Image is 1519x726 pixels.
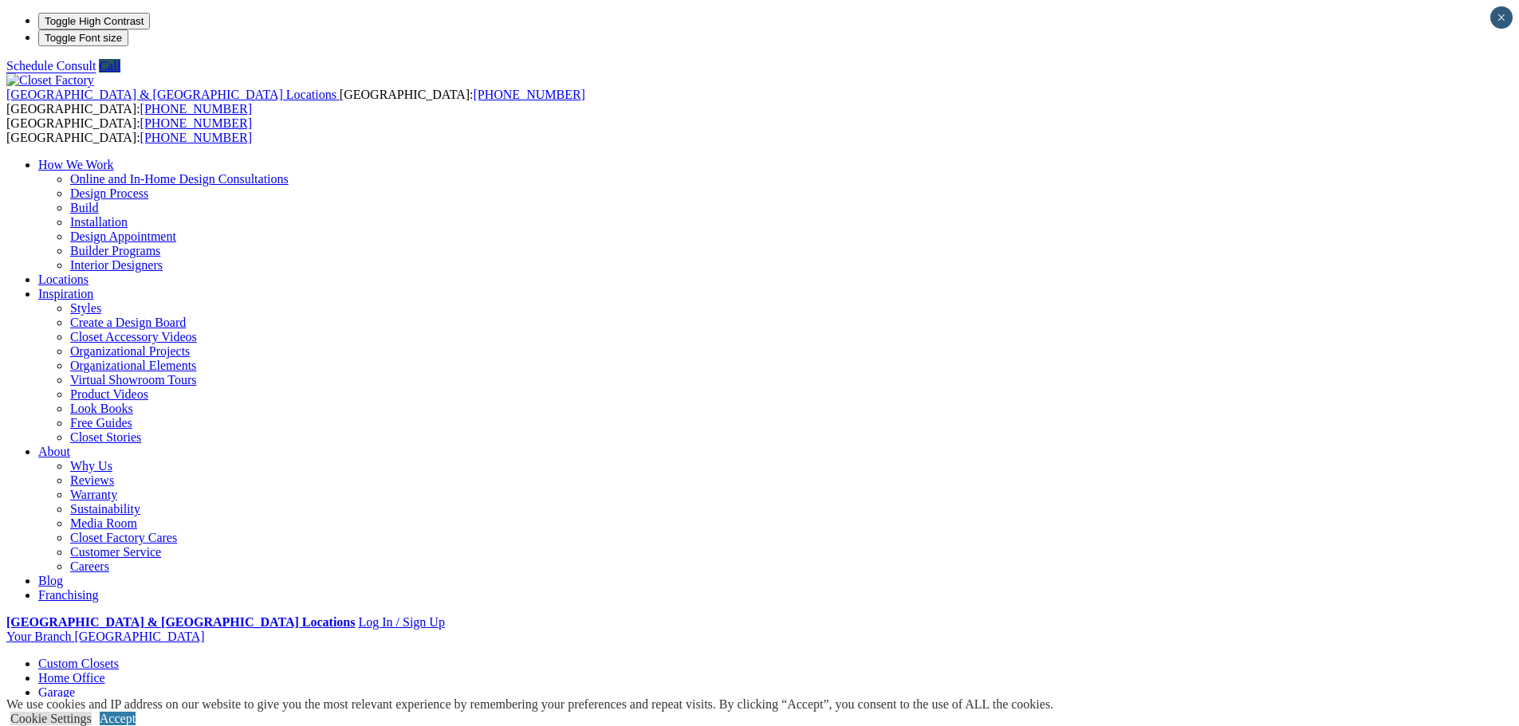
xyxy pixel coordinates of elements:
a: Create a Design Board [70,316,186,329]
a: Your Branch [GEOGRAPHIC_DATA] [6,630,205,643]
span: [GEOGRAPHIC_DATA] & [GEOGRAPHIC_DATA] Locations [6,88,336,101]
a: How We Work [38,158,114,171]
span: Toggle Font size [45,32,122,44]
a: Interior Designers [70,258,163,272]
button: Toggle Font size [38,29,128,46]
a: Build [70,201,99,214]
a: Call [99,59,120,73]
a: Closet Stories [70,430,141,444]
a: [PHONE_NUMBER] [140,116,252,130]
a: Virtual Showroom Tours [70,373,197,387]
a: Home Office [38,671,105,685]
a: Organizational Projects [70,344,190,358]
span: [GEOGRAPHIC_DATA]: [GEOGRAPHIC_DATA]: [6,116,252,144]
a: [GEOGRAPHIC_DATA] & [GEOGRAPHIC_DATA] Locations [6,88,340,101]
button: Close [1490,6,1513,29]
a: Styles [70,301,101,315]
a: Installation [70,215,128,229]
a: Custom Closets [38,657,119,670]
a: [PHONE_NUMBER] [473,88,584,101]
a: [GEOGRAPHIC_DATA] & [GEOGRAPHIC_DATA] Locations [6,615,355,629]
a: Franchising [38,588,99,602]
a: Media Room [70,516,137,530]
a: Log In / Sign Up [358,615,444,629]
a: Closet Factory Cares [70,531,177,544]
a: About [38,445,70,458]
a: Reviews [70,473,114,487]
div: We use cookies and IP address on our website to give you the most relevant experience by remember... [6,697,1053,712]
a: Inspiration [38,287,93,300]
span: Your Branch [6,630,71,643]
span: [GEOGRAPHIC_DATA]: [GEOGRAPHIC_DATA]: [6,88,585,116]
a: Careers [70,559,109,573]
a: Locations [38,273,89,286]
a: Schedule Consult [6,59,96,73]
a: [PHONE_NUMBER] [140,102,252,116]
a: Online and In-Home Design Consultations [70,172,289,186]
a: Closet Accessory Videos [70,330,197,343]
a: Design Process [70,186,148,200]
a: Sustainability [70,502,140,516]
button: Toggle High Contrast [38,13,150,29]
a: Warranty [70,488,117,501]
a: Blog [38,574,63,587]
a: Organizational Elements [70,359,196,372]
img: Closet Factory [6,73,94,88]
a: Garage [38,685,75,699]
a: Builder Programs [70,244,160,257]
a: Free Guides [70,416,132,430]
a: Why Us [70,459,112,473]
a: Look Books [70,402,133,415]
a: Product Videos [70,387,148,401]
a: Design Appointment [70,230,176,243]
a: Accept [100,712,136,725]
a: Customer Service [70,545,161,559]
span: Toggle High Contrast [45,15,144,27]
a: [PHONE_NUMBER] [140,131,252,144]
a: Cookie Settings [10,712,92,725]
span: [GEOGRAPHIC_DATA] [74,630,204,643]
